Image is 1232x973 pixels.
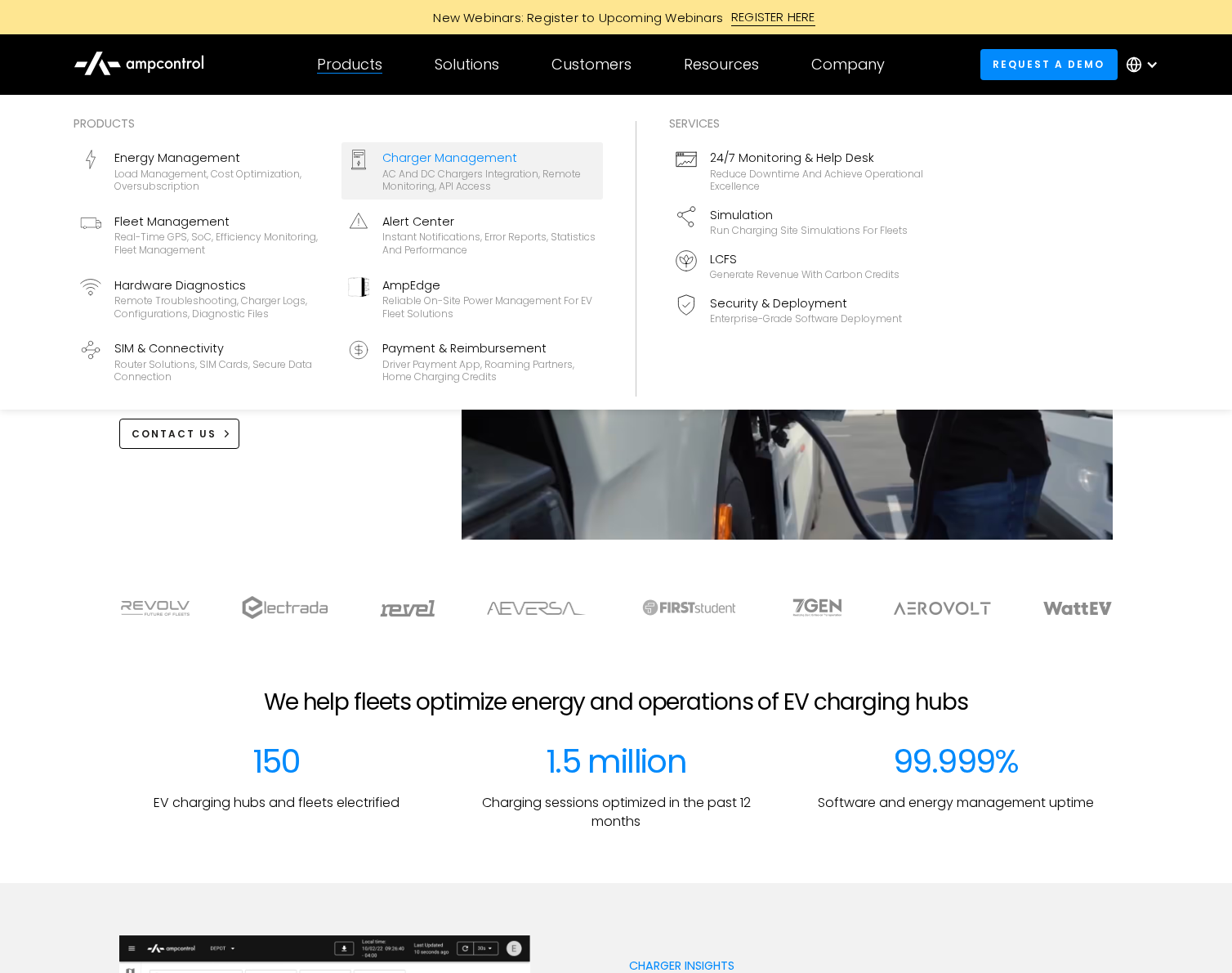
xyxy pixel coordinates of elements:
a: CONTACT US [119,419,239,449]
div: 99.999% [893,742,1019,781]
div: Solutions [435,56,499,74]
div: New Webinars: Register to Upcoming Webinars [417,9,731,26]
a: Request a demo [980,49,1118,79]
div: 24/7 Monitoring & Help Desk [710,149,924,167]
h2: We help fleets optimize energy and operations of EV charging hubs [264,688,968,716]
div: AC and DC chargers integration, remote monitoring, API access [382,168,596,193]
a: Hardware DiagnosticsRemote troubleshooting, charger logs, configurations, diagnostic files [74,270,335,327]
div: Instant notifications, error reports, statistics and performance [382,231,596,256]
p: Software and energy management uptime [818,794,1094,812]
div: Enterprise-grade software deployment [710,312,902,325]
div: Run charging site simulations for fleets [710,224,908,237]
div: Security & Deployment [710,294,902,312]
a: Security & DeploymentEnterprise-grade software deployment [669,288,931,332]
div: Charger Management [382,149,596,167]
a: Charger ManagementAC and DC chargers integration, remote monitoring, API access [341,142,603,200]
div: AmpEdge [382,276,596,294]
div: Company [811,56,885,74]
div: Products [317,56,382,74]
a: New Webinars: Register to Upcoming WebinarsREGISTER HERE [248,8,984,26]
div: Fleet Management [114,213,328,231]
a: LCFSGenerate revenue with carbon credits [669,244,931,288]
a: Alert CenterInstant notifications, error reports, statistics and performance [341,206,603,263]
img: electrada logo [242,596,328,619]
div: 1.5 million [546,742,686,781]
div: Alert Center [382,213,596,231]
div: Generate revenue with carbon credits [710,268,899,281]
img: WattEV logo [1043,602,1112,615]
a: Payment & ReimbursementDriver Payment App, Roaming Partners, Home Charging Credits [341,333,603,390]
div: Hardware Diagnostics [114,276,328,294]
img: Aerovolt Logo [894,602,991,615]
div: Driver Payment App, Roaming Partners, Home Charging Credits [382,358,596,383]
div: Router Solutions, SIM Cards, Secure Data Connection [114,358,328,383]
a: SimulationRun charging site simulations for fleets [669,200,931,244]
div: SIM & Connectivity [114,339,328,357]
a: 24/7 Monitoring & Help DeskReduce downtime and achieve operational excellence [669,142,931,200]
div: Reliable On-site Power Management for EV Fleet Solutions [382,294,596,320]
div: Load management, cost optimization, oversubscription [114,168,328,193]
div: Payment & Reimbursement [382,339,596,357]
p: EV charging hubs and fleets electrified [154,794,400,812]
div: Simulation [710,206,908,224]
div: Real-time GPS, SoC, efficiency monitoring, fleet management [114,231,328,256]
div: Products [74,114,603,132]
div: Remote troubleshooting, charger logs, configurations, diagnostic files [114,294,328,320]
a: SIM & ConnectivityRouter Solutions, SIM Cards, Secure Data Connection [74,333,335,390]
a: Energy ManagementLoad management, cost optimization, oversubscription [74,142,335,200]
a: Fleet ManagementReal-time GPS, SoC, efficiency monitoring, fleet management [74,206,335,263]
div: Services [669,114,931,132]
div: CONTACT US [132,427,216,442]
div: Energy Management [114,149,328,167]
div: 150 [252,742,300,781]
div: LCFS [710,250,899,268]
p: Charging sessions optimized in the past 12 months [459,794,773,831]
div: REGISTER HERE [731,8,815,26]
div: Reduce downtime and achieve operational excellence [710,168,924,193]
div: Customers [551,56,632,74]
div: Resources [684,56,759,74]
a: AmpEdgeReliable On-site Power Management for EV Fleet Solutions [341,270,603,327]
